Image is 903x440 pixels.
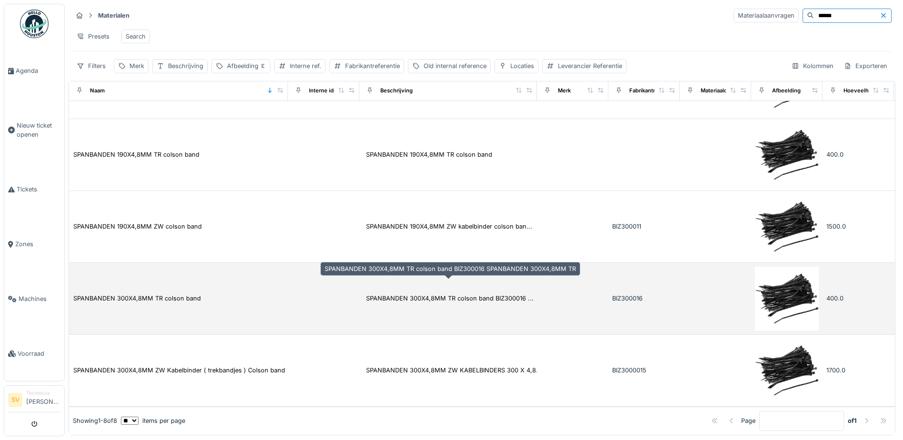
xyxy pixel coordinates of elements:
div: Locaties [510,61,534,70]
div: 400.0 [826,150,890,159]
div: Beschrijving [380,87,413,95]
span: Zones [15,240,60,249]
div: Kolommen [787,59,838,73]
div: Merk [558,87,571,95]
div: SPANBANDEN 300X4,8MM TR colson band BIZ300016 SPANBANDEN 300X4,8MM TR [320,262,580,276]
div: SPANBANDEN 300X4,8MM TR colson band [73,294,201,303]
div: SPANBANDEN 190X4,8MM ZW kabelbinder colson ban... [366,222,532,231]
a: Nieuw ticket openen [4,98,64,162]
a: Agenda [4,43,64,98]
div: 400.0 [826,294,890,303]
div: Merk [129,61,144,70]
img: SPANBANDEN 190X4,8MM ZW colson band [755,195,819,259]
div: Hoeveelheid [843,87,877,95]
div: Materiaalaanvragen [734,9,799,22]
a: Tickets [4,162,64,217]
strong: Materialen [94,11,133,20]
div: 1500.0 [826,222,890,231]
div: Fabrikantreferentie [629,87,679,95]
div: Leverancier Referentie [558,61,622,70]
a: Voorraad [4,326,64,381]
div: Old internal reference [424,61,486,70]
div: Filters [72,59,110,73]
div: Beschrijving [168,61,203,70]
div: Afbeelding [227,61,266,70]
img: Badge_color-CXgf-gQk.svg [20,10,49,38]
span: Agenda [16,66,60,75]
div: Interne ref. [290,61,321,70]
span: Nieuw ticket openen [17,121,60,139]
div: SPANBANDEN 300X4,8MM ZW Kabelbinder ( trekbandjes ) Colson band [73,366,285,375]
span: Tickets [17,185,60,194]
div: Exporteren [840,59,892,73]
div: Showing 1 - 8 of 8 [73,416,117,425]
li: [PERSON_NAME] [26,390,60,410]
div: Fabrikantreferentie [345,61,400,70]
span: Voorraad [18,349,60,358]
img: SPANBANDEN 300X4,8MM TR colson band [755,267,819,330]
strong: of 1 [848,416,857,425]
div: Naam [90,87,105,95]
div: BIZ300011 [612,222,676,231]
img: SPANBANDEN 300X4,8MM ZW Kabelbinder ( trekbandjes ) Colson band [755,339,819,402]
a: SV Technicus[PERSON_NAME] [8,390,60,412]
div: BIZ3000015 [612,366,676,375]
span: Machines [19,294,60,303]
div: Page [741,416,755,425]
div: SPANBANDEN 190X4,8MM ZW colson band [73,222,202,231]
div: SPANBANDEN 300X4,8MM ZW KABELBINDERS 300 X 4,8... [366,366,542,375]
div: Search [126,32,146,41]
div: Technicus [26,390,60,397]
div: Afbeelding [772,87,801,95]
a: Zones [4,217,64,271]
li: SV [8,393,22,407]
img: SPANBANDEN 190X4,8MM TR colson band [755,123,819,187]
div: Presets [72,30,114,43]
div: Interne identificator [309,87,360,95]
div: SPANBANDEN 190X4,8MM TR colson band [73,150,199,159]
div: SPANBANDEN 190X4,8MM TR colson band [366,150,492,159]
div: items per page [121,416,185,425]
div: 1700.0 [826,366,890,375]
div: BIZ300016 [612,294,676,303]
div: SPANBANDEN 300X4,8MM TR colson band BIZ300016 ... [366,294,534,303]
div: Materiaalcategorie [701,87,749,95]
a: Machines [4,271,64,326]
